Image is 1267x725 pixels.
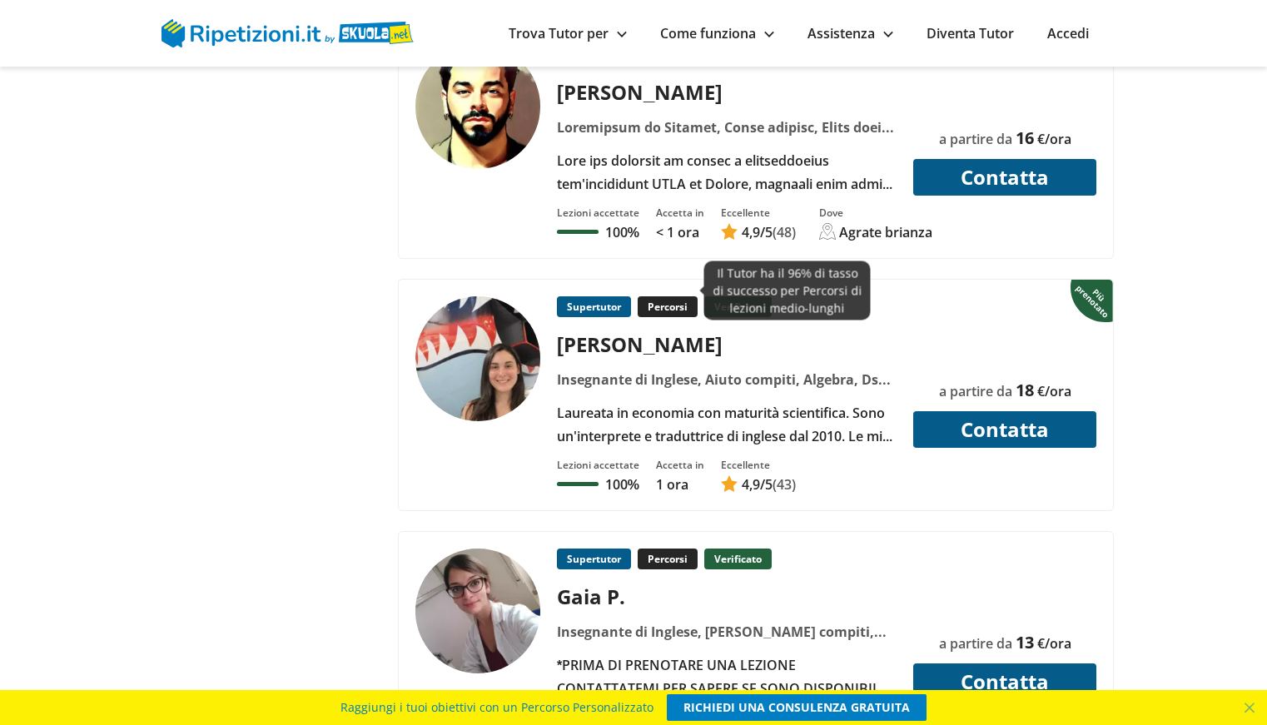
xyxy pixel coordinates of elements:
p: 1 ora [656,475,704,494]
img: tutor a Agrate Brianza - Nicolantonio [415,44,540,169]
img: logo Skuola.net | Ripetizioni.it [161,19,414,47]
p: Percorsi [638,296,698,317]
div: Accetta in [656,458,704,472]
img: tutor a milano - Giulia [415,296,540,421]
a: logo Skuola.net | Ripetizioni.it [161,22,414,41]
div: Gaia P. [551,583,903,610]
p: Supertutor [557,296,631,317]
a: Assistenza [807,24,893,42]
img: tutor a TORINO - Gaia [415,549,540,673]
p: 100% [605,223,639,241]
span: a partire da [939,382,1012,400]
div: Eccellente [721,206,796,220]
a: Accedi [1047,24,1089,42]
div: [PERSON_NAME] [551,78,903,106]
span: a partire da [939,130,1012,148]
button: Contatta [913,159,1096,196]
div: Loremipsum do Sitamet, Conse adipisc, Elits doeiu te incid utlab, Etdol magnaa, Enimadminimv quis... [551,116,903,139]
span: Raggiungi i tuoi obiettivi con un Percorso Personalizzato [340,694,653,721]
div: Lezioni accettate [557,206,639,220]
button: Contatta [913,663,1096,700]
div: Insegnante di Inglese, Aiuto compiti, Algebra, Dsa (disturbi dell'apprendimento), Geografia, Ingl... [551,368,903,391]
span: 4,9 [742,223,760,241]
span: 16 [1016,127,1034,149]
span: €/ora [1037,634,1071,653]
div: Eccellente [721,458,796,472]
p: Percorsi [638,549,698,569]
div: Il Tutor ha il 96% di tasso di successo per Percorsi di lezioni medio-lunghi [704,261,871,320]
div: Dove [819,206,932,220]
a: RICHIEDI UNA CONSULENZA GRATUITA [667,694,927,721]
span: 18 [1016,379,1034,401]
p: Verificato [704,549,772,569]
div: Lore ips dolorsit am consec a elitseddoeius tem'incididunt UTLA et Dolore, magnaali enim admini v... [551,149,903,196]
a: 4,9/5(48) [721,223,796,241]
div: Insegnante di Inglese, [PERSON_NAME] compiti, [PERSON_NAME] prova invalsi, [PERSON_NAME], [PERSON... [551,620,903,643]
span: (43) [773,475,796,494]
a: 4,9/5(43) [721,475,796,494]
span: /5 [742,475,773,494]
a: Diventa Tutor [927,24,1014,42]
span: a partire da [939,634,1012,653]
div: Accetta in [656,206,704,220]
div: Lezioni accettate [557,458,639,472]
div: Agrate brianza [839,223,932,241]
img: Piu prenotato [1071,278,1116,323]
span: 4,9 [742,475,760,494]
div: *PRIMA DI PRENOTARE UNA LEZIONE CONTATTATEMI PER SAPERE SE SONO DISPONIBILE PER FAVORE *Ciao! Stu... [551,653,903,700]
a: Come funziona [660,24,774,42]
button: Contatta [913,411,1096,448]
p: < 1 ora [656,223,704,241]
div: Laureata in economia con maturità scientifica. Sono un'interprete e traduttrice di inglese dal 20... [551,401,903,448]
span: 13 [1016,631,1034,653]
span: (48) [773,223,796,241]
span: €/ora [1037,130,1071,148]
span: €/ora [1037,382,1071,400]
a: Trova Tutor per [509,24,627,42]
div: [PERSON_NAME] [551,330,903,358]
p: 100% [605,475,639,494]
p: Supertutor [557,549,631,569]
span: /5 [742,223,773,241]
